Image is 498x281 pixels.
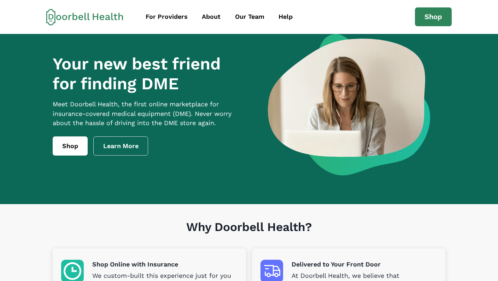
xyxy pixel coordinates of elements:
a: Learn More [93,136,148,156]
a: Our Team [229,9,271,25]
div: For Providers [146,12,188,22]
a: Shop [415,7,452,27]
p: Shop Online with Insurance [92,260,238,269]
a: About [195,9,227,25]
div: Help [279,12,293,22]
h1: Your new best friend for finding DME [53,54,245,94]
a: For Providers [139,9,194,25]
a: Shop [53,136,88,156]
h1: Why Doorbell Health? [53,220,445,249]
img: a woman looking at a computer [268,34,430,175]
div: Our Team [235,12,264,22]
div: About [202,12,221,22]
a: Help [272,9,299,25]
p: Meet Doorbell Health, the first online marketplace for insurance-covered medical equipment (DME).... [53,100,245,128]
p: Delivered to Your Front Door [292,260,437,269]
